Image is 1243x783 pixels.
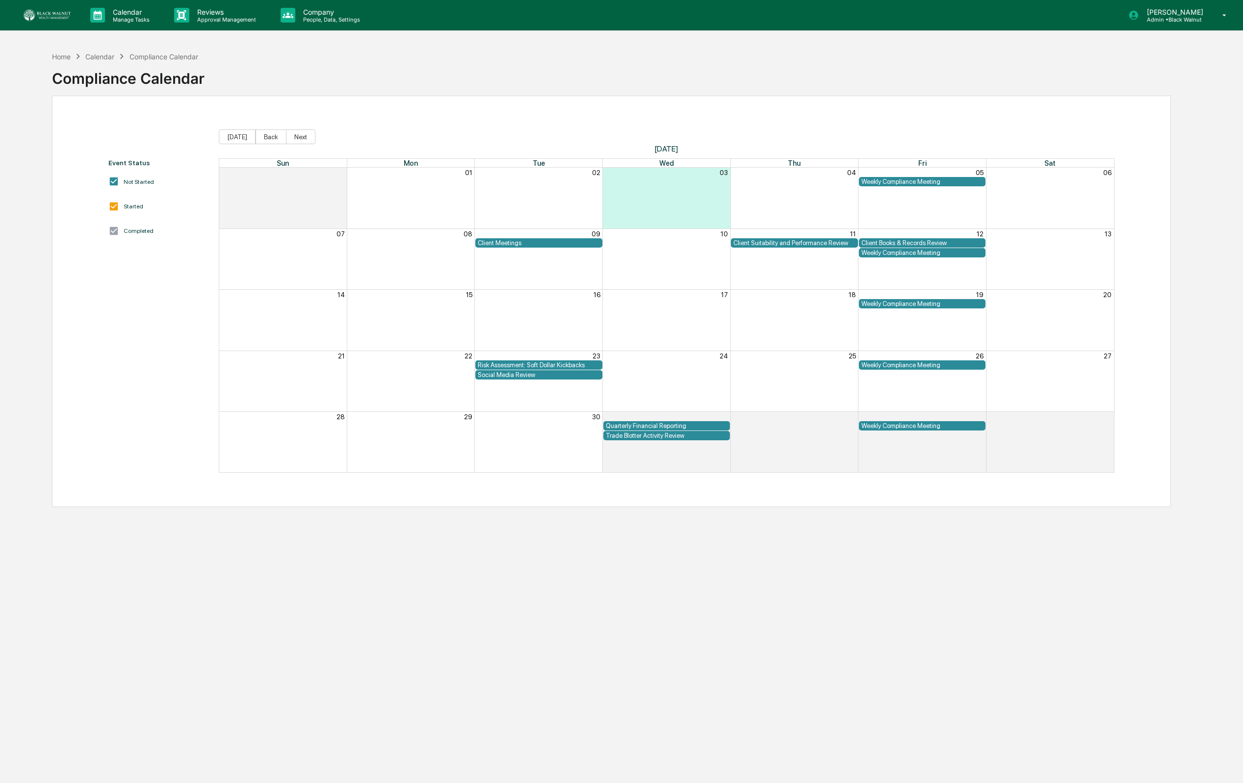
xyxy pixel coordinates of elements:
button: 14 [337,291,345,299]
button: 04 [847,169,856,177]
button: 03 [720,169,728,177]
button: 05 [976,169,984,177]
button: 16 [594,291,600,299]
button: 02 [848,413,856,421]
div: Client Books & Records Review [861,239,984,247]
button: 09 [592,230,600,238]
button: 23 [593,352,600,360]
iframe: Open customer support [1212,751,1238,777]
div: Client Meetings [478,239,600,247]
button: 25 [849,352,856,360]
button: 22 [465,352,472,360]
button: 04 [1103,413,1112,421]
button: 30 [592,413,600,421]
button: 03 [975,413,984,421]
button: 24 [720,352,728,360]
button: 01 [721,413,728,421]
button: 28 [337,413,345,421]
button: 20 [1103,291,1112,299]
div: Weekly Compliance Meeting [861,178,984,185]
button: 06 [1103,169,1112,177]
button: 21 [338,352,345,360]
button: 13 [1105,230,1112,238]
button: 08 [464,230,472,238]
div: Quarterly Financial Reporting [606,422,728,429]
div: Weekly Compliance Meeting [861,249,984,256]
button: 10 [721,230,728,238]
div: Risk Assessment: Soft Dollar Kickbacks [478,361,600,369]
button: 01 [465,169,472,177]
button: 31 [338,169,345,177]
button: 02 [592,169,600,177]
div: Weekly Compliance Meeting [861,300,984,307]
div: Trade Blotter Activity Review [606,432,728,439]
button: 18 [849,291,856,299]
div: Client Suitability and Performance Review [733,239,855,247]
button: 12 [977,230,984,238]
button: 19 [976,291,984,299]
button: 26 [976,352,984,360]
button: 15 [466,291,472,299]
button: 17 [721,291,728,299]
button: 29 [464,413,472,421]
button: 27 [1104,352,1112,360]
div: Weekly Compliance Meeting [861,422,984,429]
div: Social Media Review [478,371,600,379]
button: 11 [850,230,856,238]
div: Weekly Compliance Meeting [861,361,984,369]
button: 07 [337,230,345,238]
